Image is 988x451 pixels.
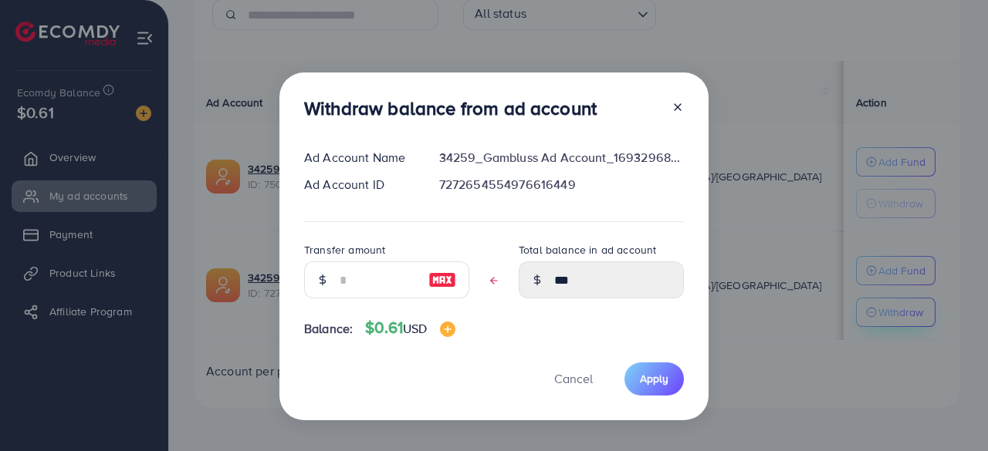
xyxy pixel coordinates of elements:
[535,362,612,395] button: Cancel
[304,320,353,338] span: Balance:
[292,176,427,194] div: Ad Account ID
[427,176,696,194] div: 7272654554976616449
[365,318,455,338] h4: $0.61
[554,370,593,387] span: Cancel
[292,149,427,167] div: Ad Account Name
[440,321,455,337] img: image
[304,242,385,257] label: Transfer amount
[304,97,597,119] h3: Withdraw balance from ad account
[403,320,427,337] span: USD
[640,371,668,386] span: Apply
[922,382,976,439] iframe: Chat
[519,242,656,257] label: Total balance in ad account
[624,362,684,395] button: Apply
[427,149,696,167] div: 34259_Gambluss Ad Account_1693296851384
[428,271,456,289] img: image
